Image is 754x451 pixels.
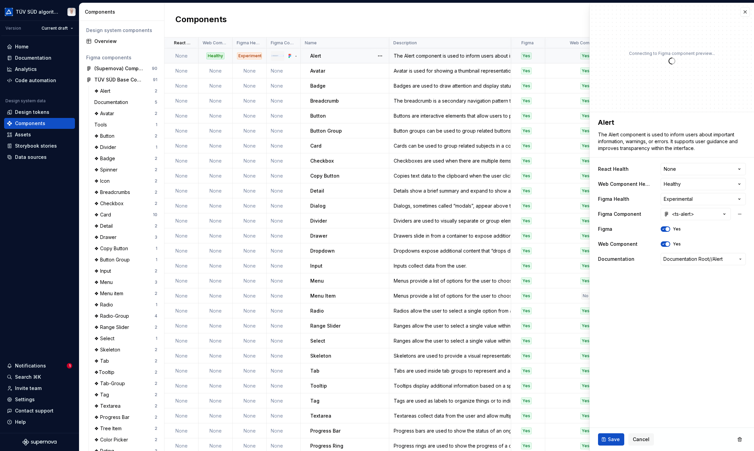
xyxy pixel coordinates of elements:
td: None [233,93,267,108]
a: ❖ Textarea2 [92,401,160,411]
p: Alert [310,52,321,59]
div: Search ⌘K [15,374,41,380]
td: None [199,93,233,108]
a: Code automation [4,75,75,86]
td: None [199,78,233,93]
a: Assets [4,129,75,140]
div: Details show a brief summary and expand to show additional content. [390,187,510,194]
a: ❖ Radio1 [92,299,160,310]
td: None [199,123,233,138]
div: ❖Tooltip [94,369,117,376]
td: None [164,213,199,228]
a: ❖ Avatar2 [92,108,160,119]
div: ❖ Color Picker [94,436,131,443]
a: ❖ Range Slider2 [92,322,160,333]
div: ❖ Drawer [94,234,119,241]
button: Help [4,417,75,427]
div: ❖ Radio [94,301,116,308]
div: Design system data [5,98,46,104]
td: None [199,168,233,183]
a: ❖ Copy Button1 [92,243,160,254]
a: TÜV SÜD Base Components91 [83,74,160,85]
div: 1 [156,122,157,127]
a: Storybook stories [4,140,75,151]
a: Analytics [4,64,75,75]
td: None [267,123,301,138]
td: None [233,153,267,168]
label: React Health [598,166,629,172]
div: 10 [153,212,157,217]
div: TÜV SÜD Base Components [94,76,145,83]
a: ❖ Breadcrumbs2 [92,187,160,198]
p: Badge [310,82,326,89]
div: ❖ Tree Item [94,425,124,432]
div: ❖ Tag [94,391,112,398]
div: Cards can be used to group related subjects in a container. [390,142,510,149]
div: Yes [521,202,532,209]
div: 3 [155,280,157,285]
div: Experimental [237,52,262,59]
a: Tools1 [92,119,160,130]
div: Code automation [15,77,56,84]
div: Dropdowns expose additional content that “drops down” in a panel. [390,247,510,254]
div: ❖ Skeleton [94,346,123,353]
div: (Supernova) Component annotations [94,65,145,72]
a: ❖ Card10 [92,209,160,220]
div: 2 [155,370,157,375]
div: Help [15,419,26,425]
div: 2 [155,190,157,195]
a: ❖ Radio-Group4 [92,311,160,321]
td: None [267,243,301,258]
div: 2 [155,133,157,139]
div: Copies text data to the clipboard when the user clicks the trigger. [390,172,510,179]
a: Design tokens [4,107,75,118]
div: ❖ Detail [94,223,115,229]
span: 1 [67,363,72,369]
button: TÜV SÜD algorithmMarco Schäfer [1,4,78,19]
div: 91 [153,77,157,82]
p: Copy Button [310,172,340,179]
p: Divider [310,217,327,224]
div: Badges are used to draw attention and display statuses or counts. [390,82,510,89]
td: None [233,78,267,93]
div: Yes [521,232,532,239]
label: Figma [598,226,612,232]
a: ❖ Detail2 [92,221,160,231]
div: Components [15,120,45,127]
div: Figma components [86,54,157,61]
a: (Supernova) Component annotations90 [83,63,160,74]
td: None [164,258,199,273]
td: None [267,213,301,228]
a: ❖ Skeleton2 [92,344,160,355]
div: ❖ Avatar [94,110,117,117]
p: Detail [310,187,324,194]
div: Avatar is used for showing a thumbnail representation of a single user or entity. Default avatar ... [390,67,510,74]
div: Drawers slide in from a container to expose additional options and information. [390,232,510,239]
td: None [267,78,301,93]
td: None [233,63,267,78]
div: 2 [155,156,157,161]
a: Supernova Logo [22,439,57,446]
a: Settings [4,394,75,405]
span: Current draft [42,26,68,31]
td: None [199,153,233,168]
div: 1 [156,302,157,307]
p: Breadcrumb [310,97,339,104]
div: Yes [521,127,532,134]
td: None [199,63,233,78]
td: None [267,63,301,78]
div: Storybook stories [15,142,57,149]
p: Dialog [310,202,326,209]
a: ❖ Icon2 [92,176,160,186]
div: Contact support [15,407,53,414]
td: None [233,258,267,273]
button: <ts-alert> [661,208,731,220]
td: None [199,138,233,153]
div: ❖ Icon [94,178,112,184]
div: Yes [580,202,591,209]
td: None [199,198,233,213]
div: Documentation [15,55,51,61]
a: ❖ Button2 [92,131,160,141]
span: Documentation Root / [663,256,711,262]
div: 2 [155,223,157,229]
